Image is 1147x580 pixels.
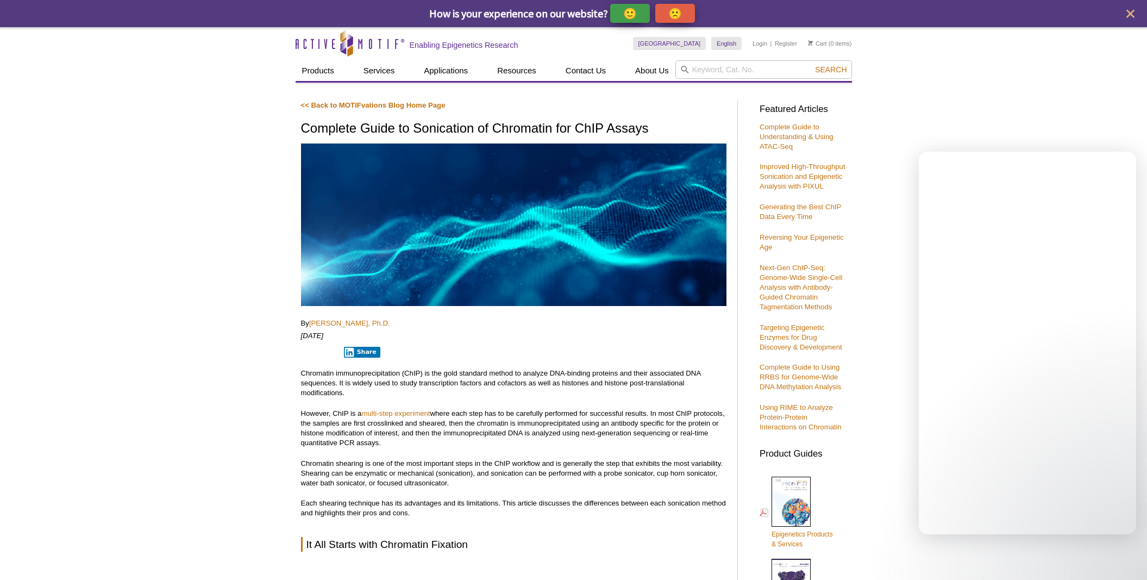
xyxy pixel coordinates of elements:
button: Search [812,65,850,74]
li: | [770,37,772,50]
h3: Featured Articles [760,105,847,114]
p: Chromatin shearing is one of the most important steps in the ChIP workflow and is generally the s... [301,459,726,488]
a: Next-Gen ChIP-Seq: Genome-Wide Single-Cell Analysis with Antibody-Guided Chromatin Tagmentation M... [760,264,842,311]
a: Products [296,60,341,81]
a: [GEOGRAPHIC_DATA] [633,37,706,50]
a: Improved High-Throughput Sonication and Epigenetic Analysis with PIXUL [760,163,845,190]
a: English [711,37,742,50]
li: (0 items) [808,37,852,50]
a: Complete Guide to Using RRBS for Genome-Wide DNA Methylation Analysis [760,363,841,391]
a: Resources [491,60,543,81]
a: Using RIME to Analyze Protein-Protein Interactions on Chromatin [760,403,842,431]
span: Search [815,65,847,74]
h2: It All Starts with Chromatin Fixation [301,537,726,552]
img: Your Cart [808,40,813,46]
em: [DATE] [301,332,324,340]
a: multi-step experiment [361,409,430,417]
a: Reversing Your Epigenetic Age [760,233,844,251]
a: Register [775,40,797,47]
a: << Back to MOTIFvations Blog Home Page [301,101,446,109]
span: How is your experience on our website? [429,7,608,20]
iframe: Intercom live chat [919,152,1136,534]
a: Complete Guide to Understanding & Using ATAC-Seq [760,123,833,151]
a: Services [357,60,402,81]
iframe: Intercom live chat [1110,543,1136,569]
a: Login [753,40,767,47]
a: Cart [808,40,827,47]
p: 🙂 [623,7,637,20]
p: Each shearing technique has its advantages and its limitations. This article discusses the differ... [301,498,726,518]
a: Targeting Epigenetic Enzymes for Drug Discovery & Development [760,323,842,351]
a: [PERSON_NAME], Ph.D. [309,319,390,327]
span: Epigenetics Products & Services [772,531,833,548]
a: Generating the Best ChIP Data Every Time [760,203,841,221]
h1: Complete Guide to Sonication of Chromatin for ChIP Assays [301,121,726,137]
button: close [1124,7,1137,21]
p: However, ChIP is a where each step has to be carefully performed for successful results. In most ... [301,409,726,448]
img: Epi_brochure_140604_cover_web_70x200 [772,477,811,527]
p: 🙁 [668,7,682,20]
button: Share [344,347,380,358]
a: Epigenetics Products& Services [760,476,833,550]
iframe: X Post Button [301,346,337,357]
a: Contact Us [559,60,612,81]
p: Chromatin immunoprecipitation (ChIP) is the gold standard method to analyze DNA-binding proteins ... [301,369,726,398]
img: Complete Guide to Sonication [301,144,726,307]
h2: Enabling Epigenetics Research [410,40,518,50]
h3: Product Guides [760,443,847,459]
input: Keyword, Cat. No. [675,60,852,79]
p: By [301,319,726,328]
a: Applications [417,60,474,81]
a: About Us [629,60,675,81]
